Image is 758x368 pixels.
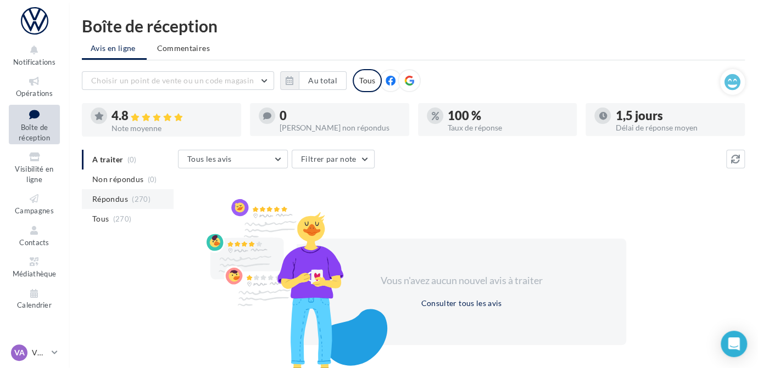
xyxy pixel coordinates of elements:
div: Délai de réponse moyen [615,124,736,132]
div: Taux de réponse [448,124,568,132]
span: Contacts [19,238,49,247]
div: 4.8 [112,110,232,122]
span: Tous les avis [187,154,232,163]
button: Au total [299,71,347,90]
div: 1,5 jours [615,110,736,122]
span: Non répondus [92,174,143,185]
a: Contacts [9,222,60,249]
span: Commentaires [157,43,210,53]
span: Visibilité en ligne [15,165,53,184]
p: VW AGEN [32,347,47,358]
span: Notifications [13,58,55,66]
a: Médiathèque [9,253,60,280]
button: Consulter tous les avis [416,297,506,310]
a: Campagnes [9,190,60,217]
span: Opérations [16,89,53,98]
span: Boîte de réception [19,123,50,142]
button: Au total [280,71,347,90]
div: Vous n'avez aucun nouvel avis à traiter [367,274,556,288]
a: VA VW AGEN [9,342,60,363]
div: Tous [353,69,382,92]
a: Opérations [9,73,60,100]
div: Note moyenne [112,124,232,132]
button: Filtrer par note [292,150,375,168]
span: Répondus [92,194,128,205]
button: Tous les avis [178,150,288,168]
span: Campagnes [15,206,54,215]
div: 0 [280,110,400,122]
span: (270) [113,214,132,223]
div: Open Intercom Messenger [721,331,747,357]
span: Choisir un point de vente ou un code magasin [91,76,254,85]
div: Boîte de réception [82,18,745,34]
a: Visibilité en ligne [9,149,60,186]
div: 100 % [448,110,568,122]
button: Notifications [9,42,60,69]
a: Boîte de réception [9,105,60,145]
span: (270) [132,195,151,203]
a: Calendrier [9,285,60,312]
span: (0) [148,175,157,184]
span: VA [14,347,25,358]
span: Calendrier [17,301,52,310]
div: [PERSON_NAME] non répondus [280,124,400,132]
button: Choisir un point de vente ou un code magasin [82,71,274,90]
span: Tous [92,213,109,224]
span: Médiathèque [13,269,57,278]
